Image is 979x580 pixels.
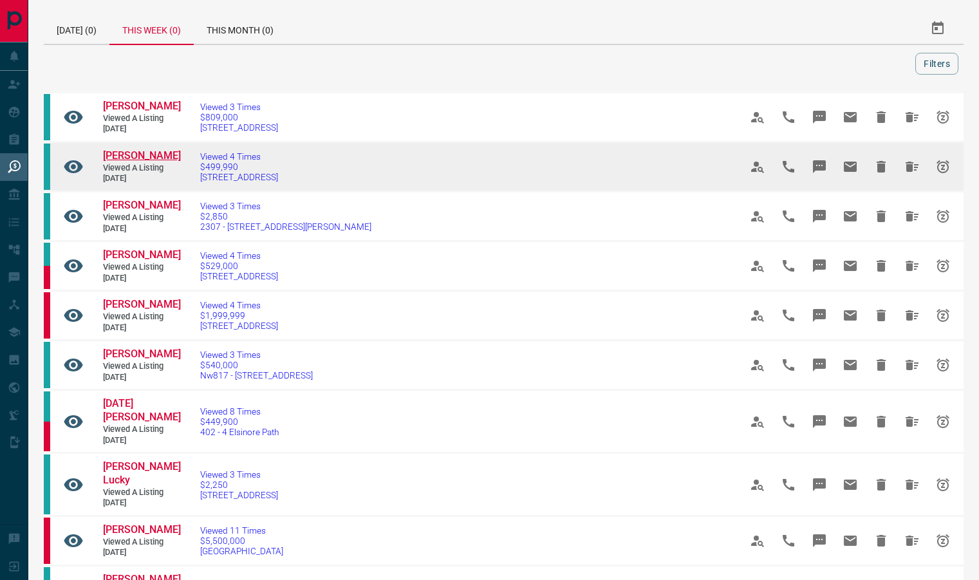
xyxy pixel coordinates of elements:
[866,250,897,281] span: Hide
[44,144,50,190] div: condos.ca
[103,397,180,424] a: [DATE][PERSON_NAME]
[897,406,928,437] span: Hide All from Kartik Nathan
[200,112,278,122] span: $809,000
[200,172,278,182] span: [STREET_ADDRESS]
[103,460,180,487] a: [PERSON_NAME] Lucky
[103,523,180,537] a: [PERSON_NAME]
[200,162,278,172] span: $499,990
[103,113,180,124] span: Viewed a Listing
[103,361,180,372] span: Viewed a Listing
[742,525,773,556] span: View Profile
[200,122,278,133] span: [STREET_ADDRESS]
[200,300,278,331] a: Viewed 4 Times$1,999,999[STREET_ADDRESS]
[804,406,835,437] span: Message
[928,350,958,380] span: Snooze
[804,151,835,182] span: Message
[804,102,835,133] span: Message
[866,151,897,182] span: Hide
[742,102,773,133] span: View Profile
[103,547,180,558] span: [DATE]
[200,102,278,112] span: Viewed 3 Times
[915,53,958,75] button: Filters
[897,350,928,380] span: Hide All from Fred Wong
[804,250,835,281] span: Message
[866,102,897,133] span: Hide
[44,94,50,140] div: condos.ca
[200,350,313,380] a: Viewed 3 Times$540,000Nw817 - [STREET_ADDRESS]
[835,300,866,331] span: Email
[44,422,50,451] div: property.ca
[103,298,180,312] a: [PERSON_NAME]
[200,201,371,232] a: Viewed 3 Times$2,8502307 - [STREET_ADDRESS][PERSON_NAME]
[804,300,835,331] span: Message
[742,250,773,281] span: View Profile
[835,469,866,500] span: Email
[742,300,773,331] span: View Profile
[200,525,283,556] a: Viewed 11 Times$5,500,000[GEOGRAPHIC_DATA]
[742,350,773,380] span: View Profile
[200,406,279,437] a: Viewed 8 Times$449,900402 - 4 Elsinore Path
[103,163,180,174] span: Viewed a Listing
[44,243,50,266] div: condos.ca
[742,406,773,437] span: View Profile
[773,525,804,556] span: Call
[897,250,928,281] span: Hide All from Jay Patel
[742,469,773,500] span: View Profile
[200,151,278,162] span: Viewed 4 Times
[200,480,278,490] span: $2,250
[103,262,180,273] span: Viewed a Listing
[742,151,773,182] span: View Profile
[103,435,180,446] span: [DATE]
[897,300,928,331] span: Hide All from CAROLYN WAINWRIGHT
[200,370,313,380] span: Nw817 - [STREET_ADDRESS]
[928,300,958,331] span: Snooze
[103,124,180,135] span: [DATE]
[103,212,180,223] span: Viewed a Listing
[928,469,958,500] span: Snooze
[897,525,928,556] span: Hide All from Karim Nazarali
[897,469,928,500] span: Hide All from Bharath Lucky
[835,102,866,133] span: Email
[773,350,804,380] span: Call
[922,13,953,44] button: Select Date Range
[200,300,278,310] span: Viewed 4 Times
[200,151,278,182] a: Viewed 4 Times$499,990[STREET_ADDRESS]
[103,312,180,323] span: Viewed a Listing
[897,151,928,182] span: Hide All from Nisha Kapatel
[200,250,278,281] a: Viewed 4 Times$529,000[STREET_ADDRESS]
[200,201,371,211] span: Viewed 3 Times
[103,199,180,212] a: [PERSON_NAME]
[44,518,50,564] div: property.ca
[103,173,180,184] span: [DATE]
[897,201,928,232] span: Hide All from Nitika Sachdeva
[103,199,181,211] span: [PERSON_NAME]
[200,271,278,281] span: [STREET_ADDRESS]
[804,469,835,500] span: Message
[44,391,50,421] div: condos.ca
[773,151,804,182] span: Call
[928,201,958,232] span: Snooze
[200,469,278,480] span: Viewed 3 Times
[103,100,180,113] a: [PERSON_NAME]
[103,323,180,333] span: [DATE]
[200,469,278,500] a: Viewed 3 Times$2,250[STREET_ADDRESS]
[103,460,181,486] span: [PERSON_NAME] Lucky
[773,201,804,232] span: Call
[866,469,897,500] span: Hide
[835,250,866,281] span: Email
[103,487,180,498] span: Viewed a Listing
[200,406,279,416] span: Viewed 8 Times
[866,300,897,331] span: Hide
[200,525,283,536] span: Viewed 11 Times
[103,348,180,361] a: [PERSON_NAME]
[200,211,371,221] span: $2,850
[200,490,278,500] span: [STREET_ADDRESS]
[44,292,50,339] div: property.ca
[103,223,180,234] span: [DATE]
[103,498,180,509] span: [DATE]
[200,250,278,261] span: Viewed 4 Times
[103,348,181,360] span: [PERSON_NAME]
[773,102,804,133] span: Call
[928,250,958,281] span: Snooze
[103,100,181,112] span: [PERSON_NAME]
